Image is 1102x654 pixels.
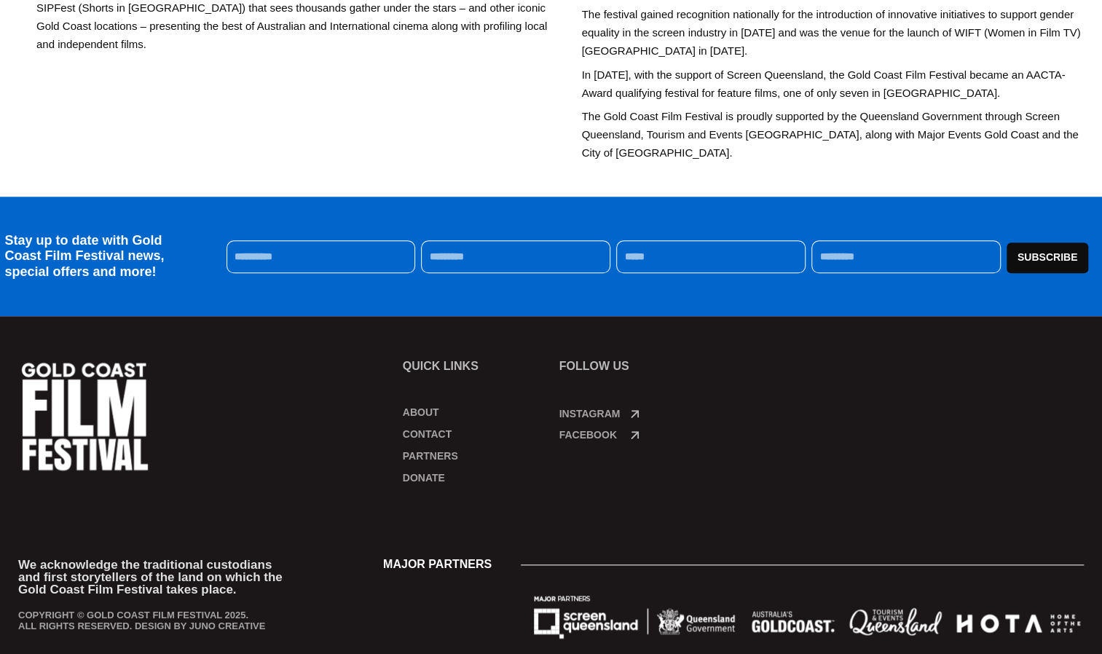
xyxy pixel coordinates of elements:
[403,405,545,485] nav: Menu
[582,107,1086,162] p: The Gold Coast Film Festival is proudly supported by the Queensland Government through Screen Que...
[582,66,1086,102] p: In [DATE], with the support of Screen Queensland, the Gold Coast Film Festival became an AACTA-Aw...
[631,431,639,439] a: Facebook
[403,449,545,463] a: Partners
[559,408,620,419] a: Instagram
[559,429,616,441] a: Facebook
[403,427,545,441] a: Contact
[18,559,342,596] p: We acknowledge the traditional custodians and first storytellers of the land on which the Gold Co...
[1007,243,1088,273] button: Subscribe
[582,5,1086,60] p: The festival gained recognition nationally for the introduction of innovative initiatives to supp...
[383,559,492,570] span: MAJOR PARTNERS
[631,410,639,418] a: Instagram
[5,233,191,280] h4: Stay up to date with Gold Coast Film Festival news, special offers and more!
[18,610,266,631] p: COPYRIGHT © GOLD COAST FILM FESTIVAL 2025. ALL RIGHTS RESERVED. DESIGN BY JUNO CREATIVE
[403,470,545,485] a: Donate
[559,361,701,372] p: FOLLOW US
[1018,252,1077,262] span: Subscribe
[403,405,545,419] a: About
[403,361,545,372] p: Quick links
